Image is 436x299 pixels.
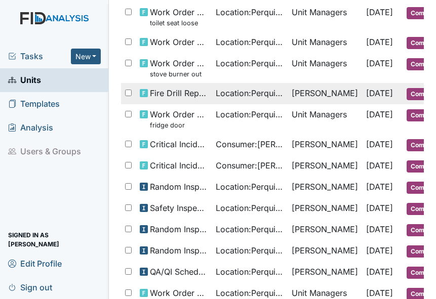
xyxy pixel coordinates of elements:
span: Units [8,72,41,88]
td: [PERSON_NAME] [288,219,362,240]
span: [DATE] [366,203,393,213]
span: [DATE] [366,182,393,192]
span: Consumer : [PERSON_NAME] [216,159,284,172]
td: [PERSON_NAME] [288,177,362,198]
span: Location : Perquimans [216,244,284,257]
button: New [71,49,101,64]
span: Location : Perquimans [216,287,284,299]
a: Tasks [8,50,71,62]
span: Random Inspection for AM [150,223,208,235]
small: stove burner out [150,69,208,79]
span: Work Order Routine toilet seat loose [150,6,208,28]
span: Analysis [8,120,53,136]
span: Location : Perquimans [216,6,284,18]
span: Location : Perquimans [216,181,284,193]
span: Random Inspection for Afternoon [150,181,208,193]
span: [DATE] [366,160,393,170]
td: [PERSON_NAME] [288,155,362,177]
span: [DATE] [366,109,393,119]
span: [DATE] [366,267,393,277]
td: Unit Managers [288,104,362,134]
td: [PERSON_NAME] [288,83,362,104]
small: fridge door [150,120,208,130]
span: [DATE] [366,288,393,298]
span: Location : Perquimans [216,202,284,214]
span: Critical Incident Report [150,138,208,150]
span: Random Inspection for Evening [150,244,208,257]
span: [DATE] [366,58,393,68]
td: [PERSON_NAME] [288,262,362,283]
span: Location : Perquimans [216,223,284,235]
td: Unit Managers [288,53,362,83]
td: [PERSON_NAME] [288,134,362,155]
span: Work Order Routine [150,36,208,48]
span: [DATE] [366,139,393,149]
span: Location : Perquimans [216,266,284,278]
span: Edit Profile [8,255,62,271]
span: [DATE] [366,7,393,17]
td: [PERSON_NAME] [288,198,362,219]
span: Work Order Routine fridge door [150,108,208,130]
span: Consumer : [PERSON_NAME], [US_STATE] [216,138,284,150]
span: Sign out [8,279,52,295]
span: Location : Perquimans [216,36,284,48]
span: Signed in as [PERSON_NAME] [8,232,101,247]
span: Work Order Routine stove burner out [150,57,208,79]
td: Unit Managers [288,2,362,32]
span: [DATE] [366,224,393,234]
small: toilet seat loose [150,18,208,28]
span: Fire Drill Report [150,87,208,99]
span: Location : Perquimans [216,108,284,120]
td: [PERSON_NAME] [288,240,362,262]
span: [DATE] [366,37,393,47]
span: QA/QI Scheduled Inspection [150,266,208,278]
span: Templates [8,96,60,112]
span: Safety Inspection [150,202,208,214]
span: Location : Perquimans [216,57,284,69]
span: Critical Incident Report [150,159,208,172]
td: Unit Managers [288,32,362,53]
span: Location : Perquimans [216,87,284,99]
span: [DATE] [366,88,393,98]
span: [DATE] [366,245,393,255]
